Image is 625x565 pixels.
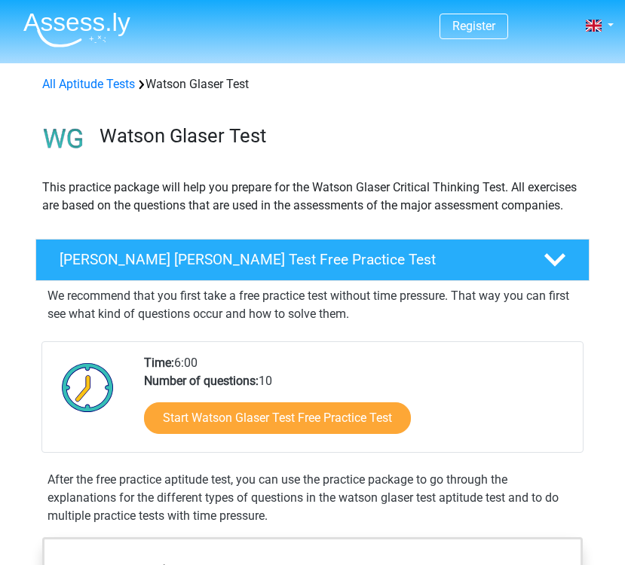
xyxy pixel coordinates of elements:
img: Assessly [23,12,130,47]
p: We recommend that you first take a free practice test without time pressure. That way you can fir... [47,287,578,323]
h4: [PERSON_NAME] [PERSON_NAME] Test Free Practice Test [60,251,522,268]
a: All Aptitude Tests [42,77,135,91]
a: Start Watson Glaser Test Free Practice Test [144,402,411,434]
a: Register [452,19,495,33]
p: This practice package will help you prepare for the Watson Glaser Critical Thinking Test. All exe... [42,179,583,215]
b: Number of questions: [144,374,259,388]
a: [PERSON_NAME] [PERSON_NAME] Test Free Practice Test [29,239,596,281]
div: After the free practice aptitude test, you can use the practice package to go through the explana... [41,471,584,525]
div: Watson Glaser Test [36,75,589,93]
b: Time: [144,356,174,370]
h3: Watson Glaser Test [100,124,578,148]
div: 6:00 10 [133,354,582,452]
img: watson glaser test [36,111,91,166]
img: Clock [54,354,121,420]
